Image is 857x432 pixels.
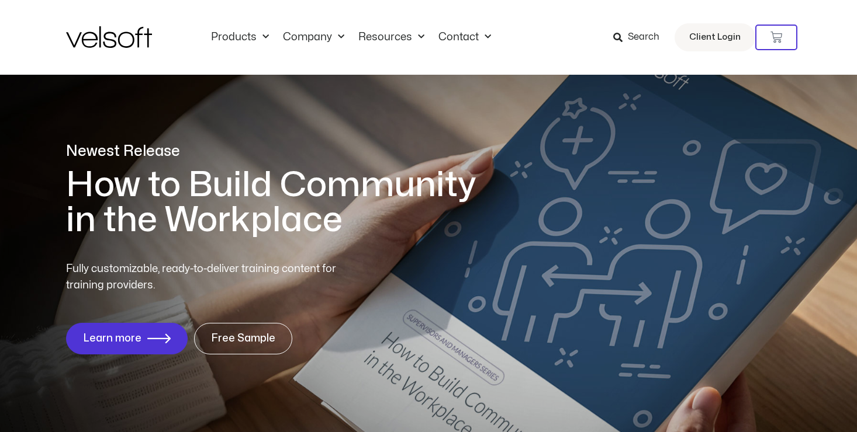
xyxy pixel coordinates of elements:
a: Client Login [675,23,755,51]
span: Client Login [689,30,741,45]
a: Search [613,27,668,47]
a: ProductsMenu Toggle [204,31,276,44]
a: Free Sample [194,323,292,354]
span: Learn more [83,333,141,344]
a: Learn more [66,323,188,354]
a: ContactMenu Toggle [431,31,498,44]
p: Newest Release [66,141,493,162]
h1: How to Build Community in the Workplace [66,168,493,238]
a: ResourcesMenu Toggle [351,31,431,44]
img: Velsoft Training Materials [66,26,152,48]
p: Fully customizable, ready-to-deliver training content for training providers. [66,261,357,294]
span: Free Sample [211,333,275,344]
nav: Menu [204,31,498,44]
span: Search [628,30,659,45]
a: CompanyMenu Toggle [276,31,351,44]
